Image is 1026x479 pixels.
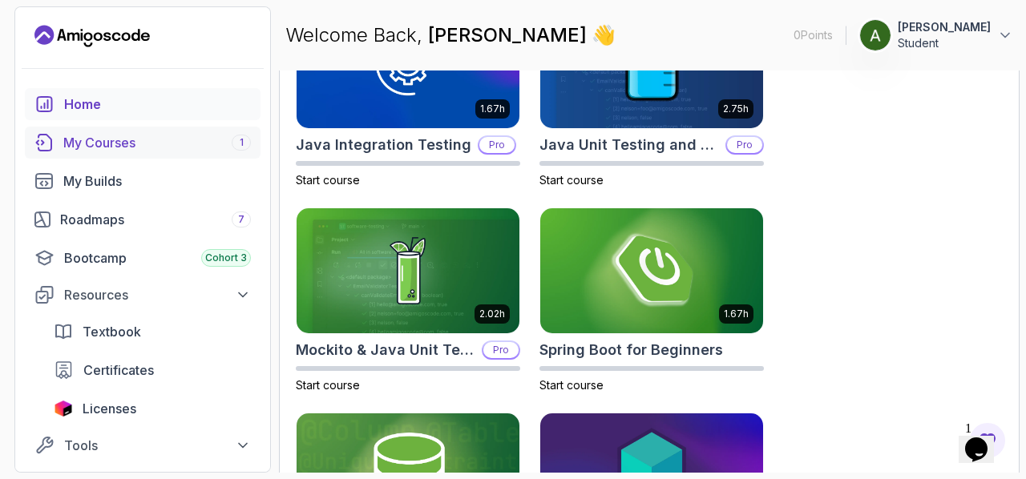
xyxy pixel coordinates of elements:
[83,399,136,418] span: Licenses
[25,165,261,197] a: builds
[794,27,833,43] p: 0 Points
[959,415,1010,463] iframe: chat widget
[64,95,251,114] div: Home
[539,134,719,156] h2: Java Unit Testing and TDD
[539,173,604,187] span: Start course
[64,436,251,455] div: Tools
[54,401,73,417] img: jetbrains icon
[34,23,150,49] a: Landing page
[859,19,1013,51] button: user profile image[PERSON_NAME]Student
[25,127,261,159] a: courses
[479,137,515,153] p: Pro
[83,360,154,380] span: Certificates
[480,103,505,115] p: 1.67h
[296,134,471,156] h2: Java Integration Testing
[238,213,244,226] span: 7
[83,322,141,341] span: Textbook
[588,18,622,53] span: 👋
[483,342,519,358] p: Pro
[296,378,360,392] span: Start course
[898,19,991,35] p: [PERSON_NAME]
[285,22,616,48] p: Welcome Back,
[25,431,261,460] button: Tools
[296,207,520,393] a: Mockito & Java Unit Testing card2.02hMockito & Java Unit TestingProStart course
[64,248,251,268] div: Bootcamp
[63,133,251,152] div: My Courses
[898,35,991,51] p: Student
[44,392,261,425] a: licenses
[296,339,475,361] h2: Mockito & Java Unit Testing
[539,3,764,189] a: Java Unit Testing and TDD card2.75hJava Unit Testing and TDDProStart course
[205,252,247,264] span: Cohort 3
[25,203,261,235] a: roadmaps
[539,339,723,361] h2: Spring Boot for Beginners
[479,308,505,320] p: 2.02h
[240,136,244,149] span: 1
[25,242,261,274] a: bootcamp
[44,316,261,348] a: textbook
[64,285,251,304] div: Resources
[297,208,519,333] img: Mockito & Java Unit Testing card
[25,88,261,120] a: home
[723,103,749,115] p: 2.75h
[25,280,261,309] button: Resources
[860,20,891,50] img: user profile image
[539,378,604,392] span: Start course
[540,208,763,333] img: Spring Boot for Beginners card
[724,308,749,320] p: 1.67h
[428,23,592,46] span: [PERSON_NAME]
[44,354,261,386] a: certificates
[727,137,762,153] p: Pro
[539,207,764,393] a: Spring Boot for Beginners card1.67hSpring Boot for BeginnersStart course
[63,171,251,191] div: My Builds
[296,173,360,187] span: Start course
[296,3,520,189] a: Java Integration Testing card1.67hJava Integration TestingProStart course
[60,210,251,229] div: Roadmaps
